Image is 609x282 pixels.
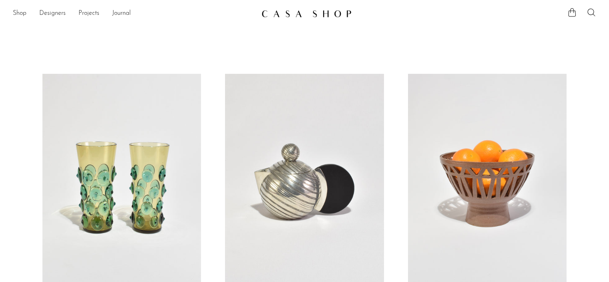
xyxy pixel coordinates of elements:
a: Projects [78,8,99,19]
ul: NEW HEADER MENU [13,7,255,20]
nav: Desktop navigation [13,7,255,20]
a: Journal [112,8,131,19]
a: Designers [39,8,66,19]
a: Shop [13,8,26,19]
